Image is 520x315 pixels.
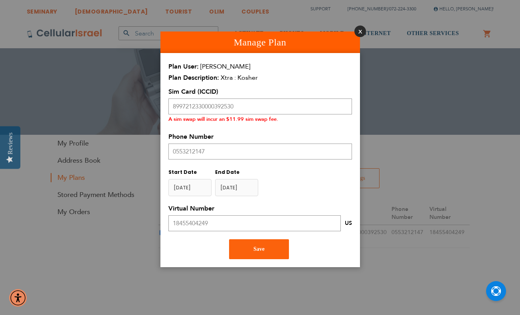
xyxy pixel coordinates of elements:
span: Phone Number [168,132,214,141]
span: Xtra : Kosher [221,73,258,82]
span: US [345,219,352,227]
input: MM/DD/YYYY [215,179,258,196]
span: Virtual Number [168,204,214,213]
small: A sim swap will incur an $11.99 sim swap fee. [168,116,278,123]
div: Reviews [7,132,14,154]
span: [PERSON_NAME] [200,62,250,71]
h1: Manage Plan [160,31,360,53]
div: Accessibility Menu [9,289,27,307]
span: Sim Card (ICCID) [168,87,218,96]
span: Plan Description [168,73,219,82]
span: End Date [215,169,239,175]
span: Save [253,246,265,252]
button: Save [229,239,289,259]
span: Plan User [168,62,199,71]
input: y-MM-dd [168,179,212,196]
span: Start Date [168,169,197,175]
